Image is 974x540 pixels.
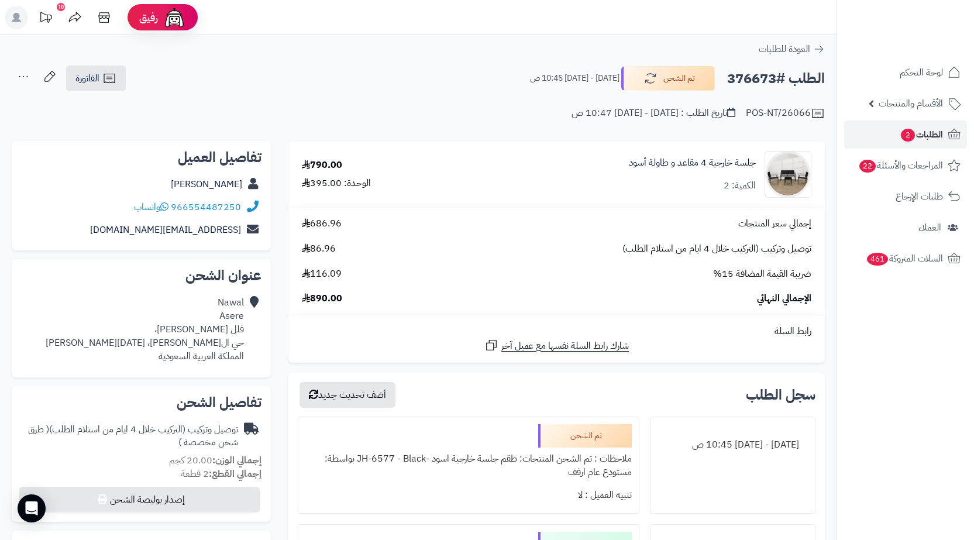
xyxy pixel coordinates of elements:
div: 10 [57,3,65,11]
a: 966554487250 [171,200,241,214]
a: [PERSON_NAME] [171,177,242,191]
span: 2 [901,129,915,142]
a: جلسة خارجية 4 مقاعد و طاولة أسود [629,156,756,170]
small: 20.00 كجم [169,453,261,467]
div: ملاحظات : تم الشحن المنتجات: طقم جلسة خارجية اسود -JH-6577 - Black بواسطة: مستودع عام ارفف [305,448,632,484]
span: شارك رابط السلة نفسها مع عميل آخر [501,339,629,353]
a: المراجعات والأسئلة22 [844,152,967,180]
span: الإجمالي النهائي [757,292,811,305]
span: الطلبات [900,126,943,143]
span: العودة للطلبات [759,42,810,56]
span: ضريبة القيمة المضافة 15% [713,267,811,281]
div: تم الشحن [538,424,632,448]
a: لوحة التحكم [844,59,967,87]
span: ( طرق شحن مخصصة ) [28,422,238,450]
span: طلبات الإرجاع [896,188,943,205]
a: شارك رابط السلة نفسها مع عميل آخر [484,338,629,353]
span: 461 [867,253,888,266]
div: [DATE] - [DATE] 10:45 ص [658,434,808,456]
strong: إجمالي القطع: [209,467,261,481]
img: 1752406678-1-90x90.jpg [765,151,811,198]
span: توصيل وتركيب (التركيب خلال 4 ايام من استلام الطلب) [622,242,811,256]
strong: إجمالي الوزن: [212,453,261,467]
small: [DATE] - [DATE] 10:45 ص [530,73,619,84]
div: رابط السلة [293,325,820,338]
button: أضف تحديث جديد [300,382,395,408]
a: طلبات الإرجاع [844,183,967,211]
h2: تفاصيل العميل [21,150,261,164]
h3: سجل الطلب [746,388,815,402]
a: الطلبات2 [844,121,967,149]
div: Open Intercom Messenger [18,494,46,522]
a: تحديثات المنصة [31,6,60,32]
span: 22 [859,160,876,173]
small: 2 قطعة [181,467,261,481]
div: 790.00 [302,159,342,172]
div: توصيل وتركيب (التركيب خلال 4 ايام من استلام الطلب) [21,423,238,450]
a: العملاء [844,214,967,242]
span: العملاء [918,219,941,236]
img: ai-face.png [163,6,186,29]
span: الأقسام والمنتجات [879,95,943,112]
a: [EMAIL_ADDRESS][DOMAIN_NAME] [90,223,241,237]
div: تنبيه العميل : لا [305,484,632,507]
div: Nawal Asere فلل [PERSON_NAME]، حي ال[PERSON_NAME]، [DATE][PERSON_NAME] المملكة العربية السعودية [46,296,244,363]
h2: الطلب #376673 [727,67,825,91]
span: رفيق [139,11,158,25]
div: الوحدة: 395.00 [302,177,371,190]
span: السلات المتروكة [866,250,943,267]
span: إجمالي سعر المنتجات [738,217,811,231]
span: 86.96 [302,242,336,256]
a: واتساب [134,200,168,214]
span: المراجعات والأسئلة [858,157,943,174]
div: POS-NT/26066 [746,106,825,121]
a: العودة للطلبات [759,42,825,56]
span: الفاتورة [75,71,99,85]
button: إصدار بوليصة الشحن [19,487,260,513]
span: لوحة التحكم [900,64,943,81]
span: 116.09 [302,267,342,281]
span: 890.00 [302,292,342,305]
button: تم الشحن [621,66,715,91]
span: 686.96 [302,217,342,231]
h2: عنوان الشحن [21,269,261,283]
a: الفاتورة [66,66,126,91]
a: السلات المتروكة461 [844,245,967,273]
h2: تفاصيل الشحن [21,395,261,410]
div: تاريخ الطلب : [DATE] - [DATE] 10:47 ص [572,106,735,120]
div: الكمية: 2 [724,179,756,192]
